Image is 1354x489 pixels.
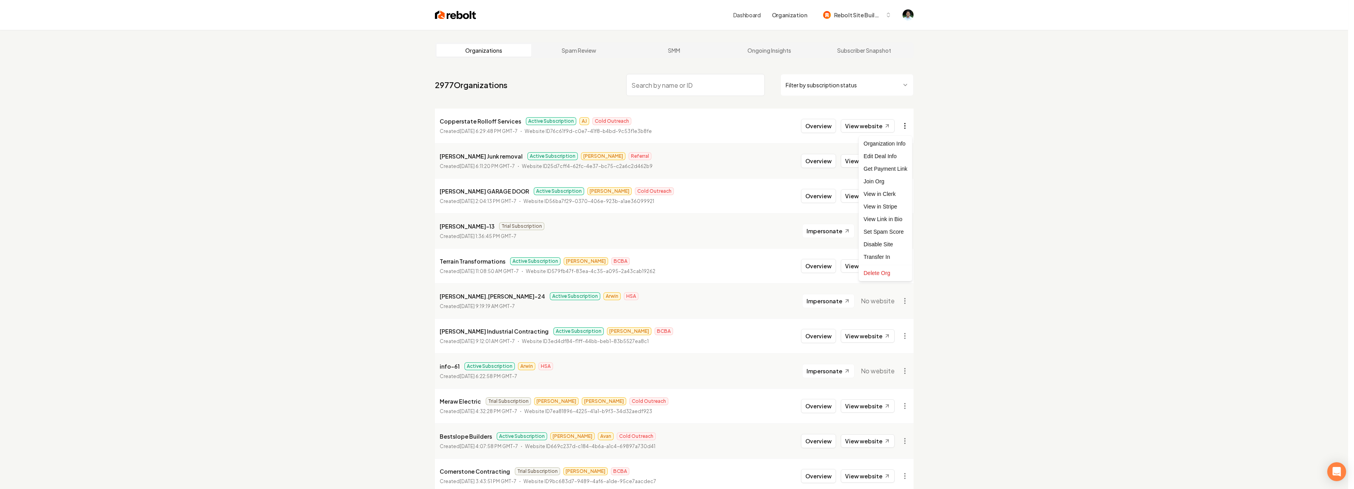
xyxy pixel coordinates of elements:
[860,162,910,175] div: Get Payment Link
[860,188,910,200] a: View in Clerk
[860,175,910,188] div: Join Org
[860,137,910,150] div: Organization Info
[860,251,910,263] div: Transfer In
[860,213,910,225] a: View Link in Bio
[860,238,910,251] div: Disable Site
[860,225,910,238] div: Set Spam Score
[860,267,910,279] div: Delete Org
[860,150,910,162] div: Edit Deal Info
[860,200,910,213] a: View in Stripe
